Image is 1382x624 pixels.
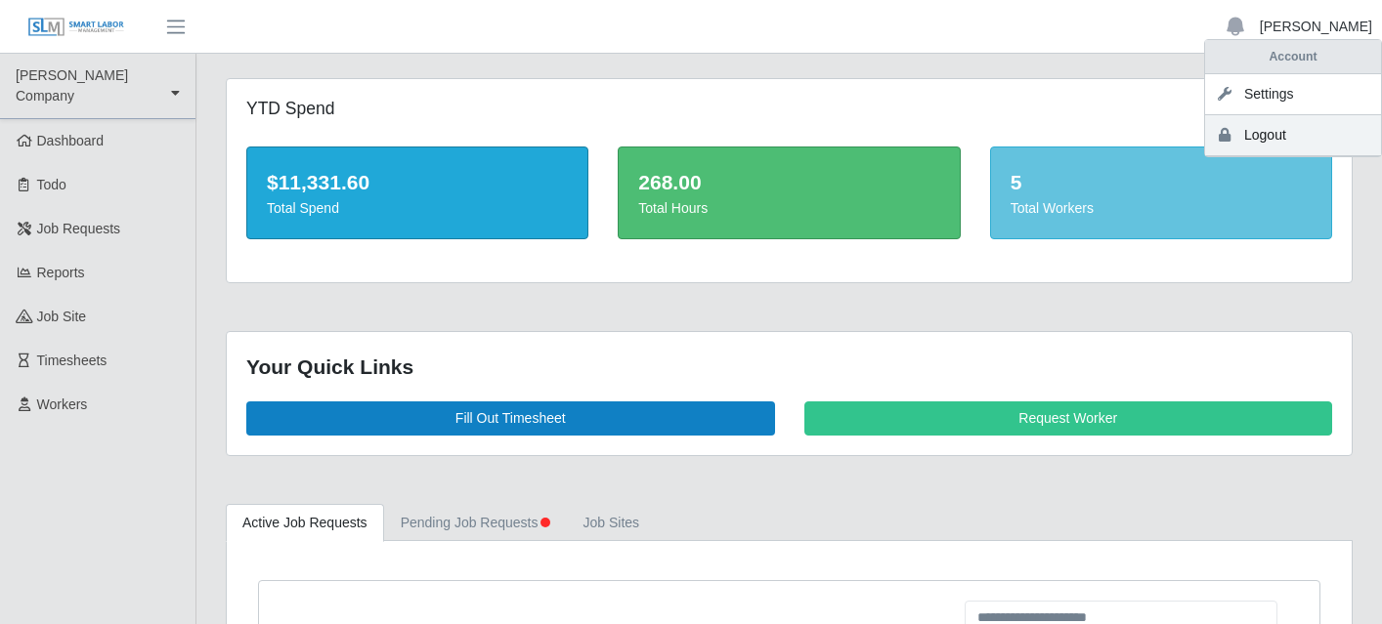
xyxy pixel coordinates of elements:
span: Timesheets [37,353,108,368]
div: Total Workers [1011,198,1312,219]
div: 268.00 [638,167,939,198]
span: Reports [37,265,85,280]
span: job site [37,309,87,324]
div: Total Spend [267,198,568,219]
a: Fill Out Timesheet [246,401,775,436]
img: SLM Logo [27,17,125,38]
span: Dashboard [37,133,105,148]
span: Job Requests [37,221,121,236]
a: job sites [567,504,657,542]
div: Your Quick Links [246,352,1332,383]
div: $11,331.60 [267,167,568,198]
a: Logout [1205,115,1381,156]
span: Workers [37,396,88,412]
div: Total Hours [638,198,939,219]
h5: YTD Spend [246,99,588,119]
a: [PERSON_NAME] [1260,17,1372,37]
a: Settings [1205,74,1381,115]
a: Request Worker [804,401,1333,436]
a: Active Job Requests [226,504,384,542]
span: Todo [37,177,66,192]
div: 5 [1011,167,1312,198]
strong: Account [1270,50,1317,63]
a: Pending Job Requests [384,504,567,542]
